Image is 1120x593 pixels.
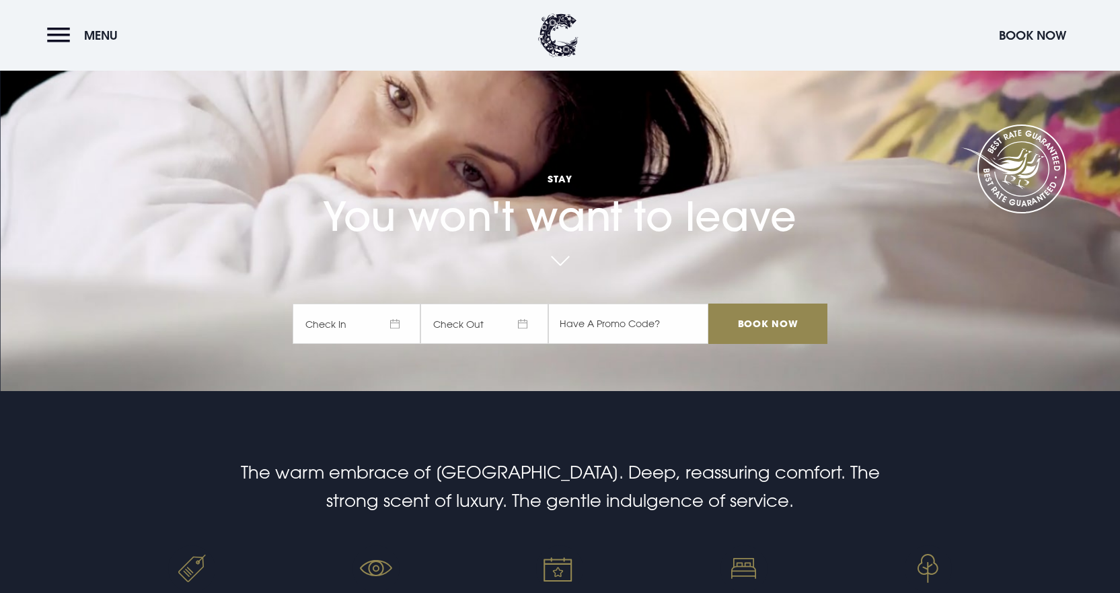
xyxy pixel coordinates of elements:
[352,545,400,592] img: No hidden fees
[47,21,124,50] button: Menu
[536,545,583,592] img: Tailored bespoke events venue
[420,304,548,344] span: Check Out
[548,304,708,344] input: Have A Promo Code?
[992,21,1073,50] button: Book Now
[293,304,420,344] span: Check In
[241,462,880,511] span: The warm embrace of [GEOGRAPHIC_DATA]. Deep, reassuring comfort. The strong scent of luxury. The ...
[905,545,952,592] img: Event venue Bangor, Northern Ireland
[720,545,768,592] img: Orthopaedic mattresses sleep
[293,172,827,185] span: Stay
[293,135,827,240] h1: You won't want to leave
[538,13,578,57] img: Clandeboye Lodge
[84,28,118,43] span: Menu
[708,304,827,344] input: Book Now
[168,545,215,592] img: Best rate guaranteed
